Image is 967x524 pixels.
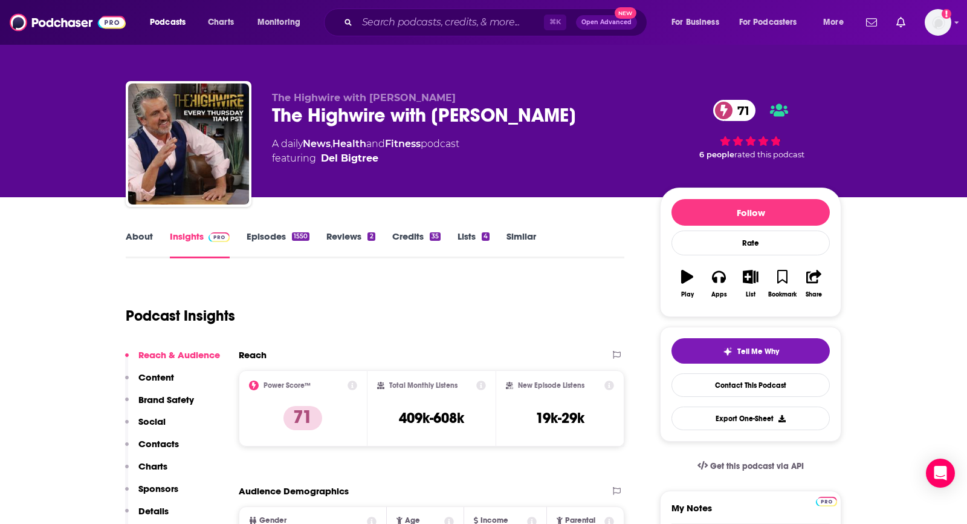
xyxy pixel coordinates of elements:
[681,291,694,298] div: Play
[138,394,194,405] p: Brand Safety
[861,12,882,33] a: Show notifications dropdown
[264,381,311,390] h2: Power Score™
[389,381,458,390] h2: Total Monthly Listens
[138,416,166,427] p: Social
[798,262,830,306] button: Share
[357,13,544,32] input: Search podcasts, credits, & more...
[544,15,566,30] span: ⌘ K
[125,349,220,372] button: Reach & Audience
[208,14,234,31] span: Charts
[731,13,815,32] button: open menu
[128,84,249,205] img: The Highwire with Del Bigtree
[272,92,456,103] span: The Highwire with [PERSON_NAME]
[725,100,755,121] span: 71
[925,9,951,36] span: Logged in as BogaardsPR
[688,451,813,481] a: Get this podcast via API
[138,372,174,383] p: Content
[209,232,230,242] img: Podchaser Pro
[385,138,421,149] a: Fitness
[125,438,179,460] button: Contacts
[366,138,385,149] span: and
[671,262,703,306] button: Play
[257,14,300,31] span: Monitoring
[734,150,804,159] span: rated this podcast
[292,232,309,241] div: 1550
[125,483,178,505] button: Sponsors
[671,338,830,364] button: tell me why sparkleTell Me Why
[10,11,126,34] img: Podchaser - Follow, Share and Rate Podcasts
[138,460,167,472] p: Charts
[806,291,822,298] div: Share
[482,232,490,241] div: 4
[737,347,779,356] span: Tell Me Why
[272,137,459,166] div: A daily podcast
[138,438,179,450] p: Contacts
[247,231,309,258] a: Episodes1550
[141,13,201,32] button: open menu
[321,151,378,166] a: Del Bigtree
[891,12,910,33] a: Show notifications dropdown
[671,199,830,226] button: Follow
[367,232,375,241] div: 2
[735,262,766,306] button: List
[671,502,830,523] label: My Notes
[303,138,331,149] a: News
[671,407,830,430] button: Export One-Sheet
[430,232,441,241] div: 35
[723,347,733,356] img: tell me why sparkle
[925,9,951,36] button: Show profile menu
[815,13,859,32] button: open menu
[768,291,797,298] div: Bookmark
[392,231,441,258] a: Credits35
[823,14,844,31] span: More
[335,8,659,36] div: Search podcasts, credits, & more...
[249,13,316,32] button: open menu
[239,485,349,497] h2: Audience Demographics
[746,291,755,298] div: List
[615,7,636,19] span: New
[699,150,734,159] span: 6 people
[925,9,951,36] img: User Profile
[125,394,194,416] button: Brand Safety
[326,231,375,258] a: Reviews2
[138,349,220,361] p: Reach & Audience
[816,497,837,506] img: Podchaser Pro
[660,92,841,167] div: 71 6 peoplerated this podcast
[150,14,186,31] span: Podcasts
[200,13,241,32] a: Charts
[713,100,755,121] a: 71
[138,483,178,494] p: Sponsors
[399,409,464,427] h3: 409k-608k
[332,138,366,149] a: Health
[581,19,632,25] span: Open Advanced
[138,505,169,517] p: Details
[272,151,459,166] span: featuring
[239,349,267,361] h2: Reach
[125,416,166,438] button: Social
[506,231,536,258] a: Similar
[576,15,637,30] button: Open AdvancedNew
[125,460,167,483] button: Charts
[710,461,804,471] span: Get this podcast via API
[283,406,322,430] p: 71
[458,231,490,258] a: Lists4
[703,262,734,306] button: Apps
[766,262,798,306] button: Bookmark
[125,372,174,394] button: Content
[671,373,830,397] a: Contact This Podcast
[816,495,837,506] a: Pro website
[671,14,719,31] span: For Business
[331,138,332,149] span: ,
[671,231,830,255] div: Rate
[711,291,727,298] div: Apps
[942,9,951,19] svg: Add a profile image
[926,459,955,488] div: Open Intercom Messenger
[739,14,797,31] span: For Podcasters
[535,409,584,427] h3: 19k-29k
[518,381,584,390] h2: New Episode Listens
[170,231,230,258] a: InsightsPodchaser Pro
[126,307,235,325] h1: Podcast Insights
[126,231,153,258] a: About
